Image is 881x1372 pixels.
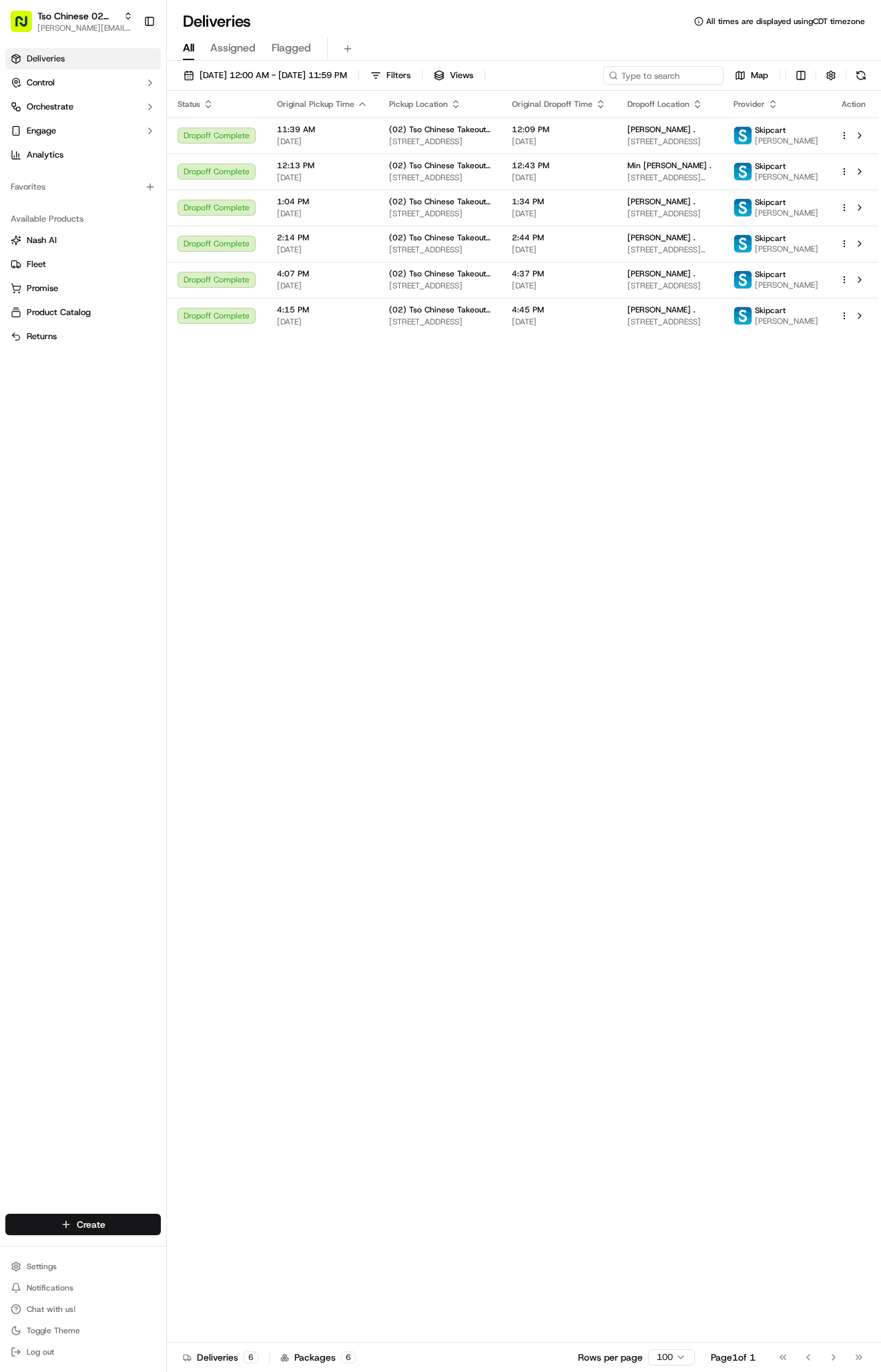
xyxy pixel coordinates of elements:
div: 💻 [113,300,123,310]
img: profile_skipcart_partner.png [734,163,752,180]
button: Returns [5,326,161,347]
button: Notifications [5,1279,161,1297]
span: [DATE] [512,316,606,327]
span: [PERSON_NAME] (Store Manager) [41,243,176,254]
span: 1:34 PM [512,196,606,207]
span: [STREET_ADDRESS] [627,136,712,147]
span: [STREET_ADDRESS] [389,136,491,147]
span: Nash AI [27,234,57,246]
span: [STREET_ADDRESS] [627,208,712,219]
span: [DATE] [512,208,606,219]
span: • [178,243,183,254]
span: Flagged [272,40,311,56]
button: Chat with us! [5,1300,161,1319]
span: [DATE] [512,172,606,183]
span: (02) Tso Chinese Takeout & Delivery [GEOGRAPHIC_DATA] [389,304,491,315]
input: Type to search [603,66,723,85]
span: Create [77,1218,105,1231]
span: Provider [733,99,765,109]
span: 11:39 AM [277,124,368,135]
button: Start new chat [227,132,243,148]
div: We're available if you need us! [60,141,184,152]
button: Create [5,1214,161,1235]
a: Powered byPylon [94,330,162,341]
button: See all [207,171,243,187]
span: [PERSON_NAME] [755,136,818,146]
button: Refresh [852,66,870,85]
span: 12:43 PM [512,160,606,171]
span: Orchestrate [27,101,73,113]
span: [PERSON_NAME][EMAIL_ADDRESS][DOMAIN_NAME] [37,23,133,33]
a: Analytics [5,144,161,166]
span: Returns [27,330,57,342]
span: [DATE] [277,316,368,327]
input: Got a question? Start typing here... [35,86,240,100]
span: All times are displayed using CDT timezone [706,16,865,27]
span: API Documentation [126,298,214,312]
span: Control [27,77,55,89]
span: [PERSON_NAME] [755,316,818,326]
span: [PERSON_NAME] [41,207,108,218]
span: [PERSON_NAME] . [627,268,695,279]
span: [DATE] [512,136,606,147]
img: Antonia (Store Manager) [13,230,35,252]
div: Action [840,99,868,109]
button: Filters [364,66,416,85]
button: Promise [5,278,161,299]
span: Analytics [27,149,63,161]
button: Orchestrate [5,96,161,118]
span: [DATE] [277,244,368,255]
span: 1:04 PM [277,196,368,207]
span: Deliveries [27,53,65,65]
span: [DATE] [277,136,368,147]
span: Knowledge Base [27,298,102,312]
span: [PERSON_NAME] [755,280,818,290]
span: 2:44 PM [512,232,606,243]
span: [PERSON_NAME] . [627,232,695,243]
span: [DATE] [118,207,145,218]
span: 2:14 PM [277,232,368,243]
button: Views [428,66,479,85]
span: Skipcart [755,197,786,208]
p: Welcome 👋 [13,53,243,75]
button: Tso Chinese 02 Arbor [37,9,118,23]
button: Nash AI [5,230,161,251]
span: [PERSON_NAME] . [627,304,695,315]
div: 6 [244,1351,258,1363]
span: 4:07 PM [277,268,368,279]
span: Original Dropoff Time [512,99,593,109]
span: Assigned [210,40,256,56]
span: Pylon [133,331,162,341]
span: [STREET_ADDRESS] [389,280,491,291]
span: Status [178,99,200,109]
button: Toggle Theme [5,1321,161,1340]
p: Rows per page [578,1351,643,1364]
button: Product Catalog [5,302,161,323]
button: Settings [5,1257,161,1276]
span: 4:37 PM [512,268,606,279]
button: Control [5,72,161,93]
span: [PERSON_NAME] [755,244,818,254]
span: 12:13 PM [277,160,368,171]
span: Skipcart [755,305,786,316]
span: [STREET_ADDRESS] [389,172,491,183]
a: Fleet [11,258,156,270]
div: 📗 [13,300,24,310]
h1: Deliveries [183,11,251,32]
span: [STREET_ADDRESS][PERSON_NAME] [627,244,712,255]
div: Packages [280,1351,356,1364]
span: Dropoff Location [627,99,689,109]
span: • [111,207,115,218]
span: Promise [27,282,58,294]
span: Map [751,69,768,81]
span: [STREET_ADDRESS][PERSON_NAME] [627,172,712,183]
span: [STREET_ADDRESS] [389,244,491,255]
span: Filters [386,69,410,81]
span: 4:15 PM [277,304,368,315]
span: (02) Tso Chinese Takeout & Delivery [GEOGRAPHIC_DATA] [389,268,491,279]
button: Log out [5,1343,161,1361]
span: 4:45 PM [512,304,606,315]
span: Skipcart [755,161,786,172]
span: [PERSON_NAME] . [627,124,695,135]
